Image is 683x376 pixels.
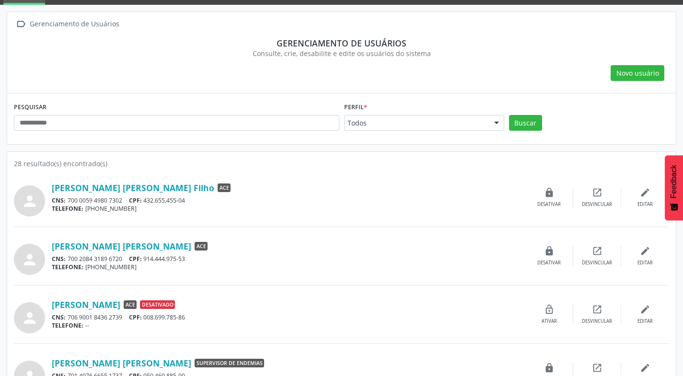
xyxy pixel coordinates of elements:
[28,17,121,31] div: Gerenciamento de Usuários
[129,255,142,263] span: CPF:
[616,68,659,78] span: Novo usuário
[140,300,175,309] span: Desativado
[52,255,525,263] div: 700 2084 3189 6720 914.444.975-53
[52,196,525,205] div: 700 0059 4980 7302 432.655.455-04
[582,201,612,208] div: Desvincular
[52,241,191,251] a: [PERSON_NAME] [PERSON_NAME]
[611,65,664,81] button: Novo usuário
[544,304,555,315] i: lock_open
[582,260,612,266] div: Desvincular
[52,196,66,205] span: CNS:
[195,359,264,367] span: Supervisor de Endemias
[592,187,602,198] i: open_in_new
[21,38,662,48] div: Gerenciamento de usuários
[21,251,38,268] i: person
[592,246,602,256] i: open_in_new
[52,182,214,193] a: [PERSON_NAME] [PERSON_NAME] Filho
[592,363,602,373] i: open_in_new
[544,187,555,198] i: lock
[637,201,653,208] div: Editar
[52,263,83,271] span: TELEFONE:
[52,313,66,321] span: CNS:
[14,100,46,115] label: PESQUISAR
[129,196,142,205] span: CPF:
[537,201,561,208] div: Desativar
[542,318,557,325] div: Ativar
[21,193,38,210] i: person
[52,263,525,271] div: [PHONE_NUMBER]
[52,255,66,263] span: CNS:
[52,321,525,330] div: --
[640,363,650,373] i: edit
[544,246,555,256] i: lock
[537,260,561,266] div: Desativar
[14,17,28,31] i: 
[637,260,653,266] div: Editar
[592,304,602,315] i: open_in_new
[52,205,525,213] div: [PHONE_NUMBER]
[637,318,653,325] div: Editar
[640,246,650,256] i: edit
[195,242,208,251] span: ACE
[52,358,191,368] a: [PERSON_NAME] [PERSON_NAME]
[52,205,83,213] span: TELEFONE:
[640,187,650,198] i: edit
[344,100,367,115] label: Perfil
[218,183,231,192] span: ACE
[124,300,137,309] span: ACE
[665,155,683,220] button: Feedback - Mostrar pesquisa
[640,304,650,315] i: edit
[582,318,612,325] div: Desvincular
[52,321,83,330] span: TELEFONE:
[509,115,542,131] button: Buscar
[347,118,485,128] span: Todos
[52,299,120,310] a: [PERSON_NAME]
[14,159,669,169] div: 28 resultado(s) encontrado(s)
[21,48,662,58] div: Consulte, crie, desabilite e edite os usuários do sistema
[670,165,678,198] span: Feedback
[52,313,525,321] div: 706 9001 8436 2739 008.699.785-86
[544,363,555,373] i: lock
[21,309,38,327] i: person
[14,17,121,31] a:  Gerenciamento de Usuários
[129,313,142,321] span: CPF:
